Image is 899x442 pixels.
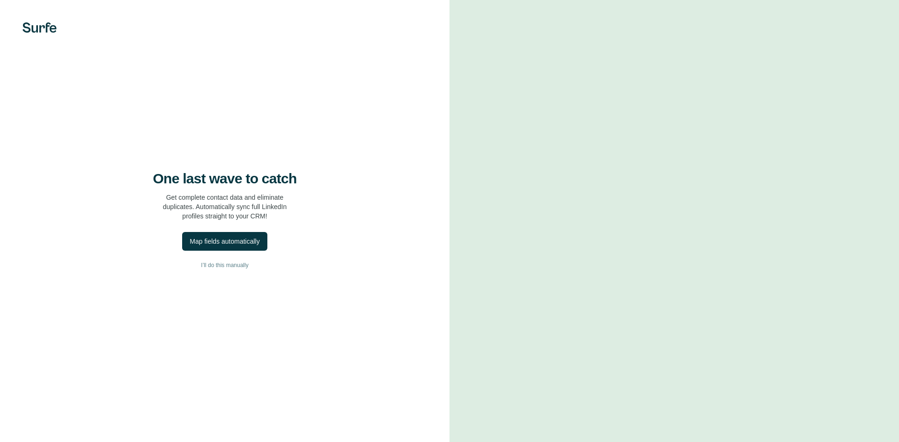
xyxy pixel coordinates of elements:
button: Map fields automatically [182,232,267,251]
img: Surfe's logo [22,22,57,33]
p: Get complete contact data and eliminate duplicates. Automatically sync full LinkedIn profiles str... [163,193,287,221]
button: I’ll do this manually [19,258,431,272]
span: I’ll do this manually [201,261,248,269]
div: Map fields automatically [190,237,259,246]
h4: One last wave to catch [153,170,297,187]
